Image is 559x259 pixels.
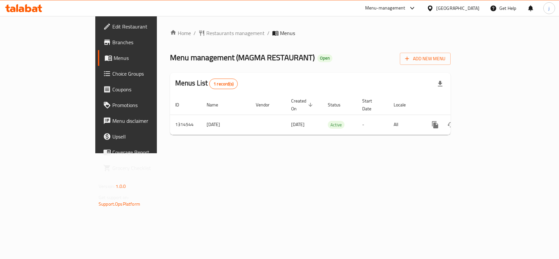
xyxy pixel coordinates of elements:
[194,29,196,37] li: /
[209,79,238,89] div: Total records count
[99,182,115,191] span: Version:
[98,113,189,129] a: Menu disclaimer
[443,117,459,133] button: Change Status
[98,144,189,160] a: Coverage Report
[170,29,451,37] nav: breadcrumb
[291,120,305,129] span: [DATE]
[207,101,227,109] span: Name
[116,182,126,191] span: 1.0.0
[388,115,422,135] td: All
[256,101,278,109] span: Vendor
[422,95,495,115] th: Actions
[405,55,445,63] span: Add New Menu
[198,29,265,37] a: Restaurants management
[328,121,345,129] span: Active
[394,101,414,109] span: Locale
[357,115,388,135] td: -
[206,29,265,37] span: Restaurants management
[98,82,189,97] a: Coupons
[98,19,189,34] a: Edit Restaurant
[114,54,183,62] span: Menus
[98,160,189,176] a: Grocery Checklist
[210,81,237,87] span: 1 record(s)
[291,97,315,113] span: Created On
[99,193,129,202] span: Get support on:
[112,148,183,156] span: Coverage Report
[175,78,238,89] h2: Menus List
[170,95,495,135] table: enhanced table
[365,4,405,12] div: Menu-management
[98,97,189,113] a: Promotions
[317,54,332,62] div: Open
[436,5,479,12] div: [GEOGRAPHIC_DATA]
[400,53,451,65] button: Add New Menu
[427,117,443,133] button: more
[112,164,183,172] span: Grocery Checklist
[549,5,550,12] span: j
[267,29,270,37] li: /
[201,115,251,135] td: [DATE]
[98,34,189,50] a: Branches
[98,129,189,144] a: Upsell
[280,29,295,37] span: Menus
[99,200,140,208] a: Support.OpsPlatform
[362,97,381,113] span: Start Date
[112,85,183,93] span: Coupons
[112,133,183,140] span: Upsell
[112,38,183,46] span: Branches
[98,66,189,82] a: Choice Groups
[112,23,183,30] span: Edit Restaurant
[432,76,448,92] div: Export file
[328,101,349,109] span: Status
[112,117,183,125] span: Menu disclaimer
[175,101,188,109] span: ID
[170,50,315,65] span: Menu management ( MAGMA RESTAURANT )
[317,55,332,61] span: Open
[98,50,189,66] a: Menus
[112,101,183,109] span: Promotions
[112,70,183,78] span: Choice Groups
